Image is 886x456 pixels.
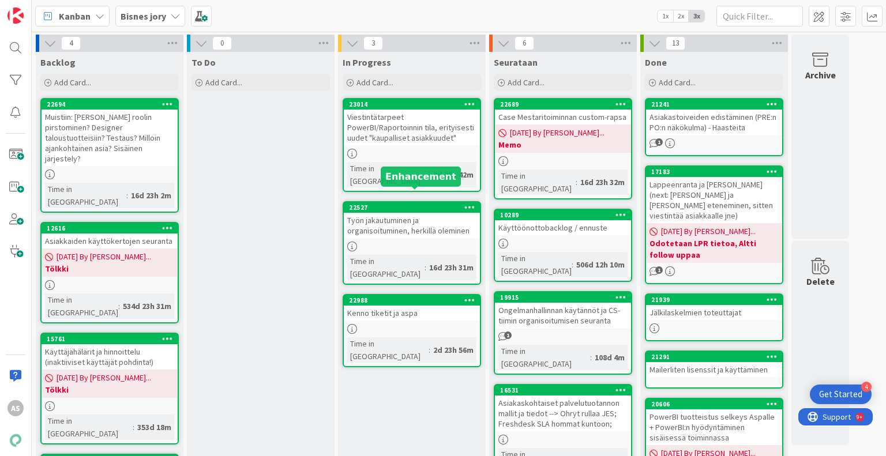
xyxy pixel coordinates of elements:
div: 108d 4m [592,351,628,364]
div: 17183 [646,167,782,177]
a: 21291Mailerliten lisenssit ja käyttäminen [645,351,783,389]
span: 3x [689,10,704,22]
div: Time in [GEOGRAPHIC_DATA] [498,252,572,277]
div: Asiakaskohtaiset palvelutuotannon mallit ja tiedot --> Ohryt rullaa JES; Freshdesk SLA hommat kun... [495,395,631,431]
div: 20606 [646,399,782,409]
div: Lappeenranta ja [PERSON_NAME] (next: [PERSON_NAME] ja [PERSON_NAME] eteneminen, sitten viestintää... [646,177,782,223]
div: Time in [GEOGRAPHIC_DATA] [498,169,576,195]
div: 12616Asiakkaiden käyttökertojen seuranta [42,223,178,248]
span: In Progress [343,56,391,68]
div: 12616 [47,224,178,232]
div: 19915 [500,293,631,302]
a: 22988Kenno tiketit ja aspaTime in [GEOGRAPHIC_DATA]:2d 23h 56m [343,294,481,367]
a: 23014Viestintätarpeet PowerBI/Raportoinnin tila, erityisesti uudet "kaupalliset asiakkuudet"Time ... [343,98,481,192]
div: 10289 [500,211,631,219]
span: Seurataan [494,56,538,68]
div: 22527 [344,202,480,213]
div: 21939 [651,296,782,304]
span: 1 [655,138,663,146]
span: 0 [212,36,232,50]
div: Time in [GEOGRAPHIC_DATA] [347,162,429,187]
a: 10289Käyttöönottobacklog / ennusteTime in [GEOGRAPHIC_DATA]:506d 12h 10m [494,209,632,282]
b: Memo [498,139,628,150]
div: Time in [GEOGRAPHIC_DATA] [347,337,429,363]
div: Ongelmanhallinnan käytännöt ja CS-tiimin organisoitumisen seuranta [495,303,631,328]
div: Muistiin: [PERSON_NAME] roolin pirstominen? Designer taloustuotteisiin? Testaus? Milloin ajankoht... [42,110,178,166]
span: : [572,258,573,271]
div: AS [7,400,24,416]
div: 21291Mailerliten lisenssit ja käyttäminen [646,352,782,377]
div: Käyttöönottobacklog / ennuste [495,220,631,235]
span: Done [645,56,667,68]
div: Mailerliten lisenssit ja käyttäminen [646,362,782,377]
span: : [118,300,120,312]
div: 23014 [349,100,480,108]
span: [DATE] By [PERSON_NAME]... [57,372,151,384]
div: Time in [GEOGRAPHIC_DATA] [45,293,118,319]
div: 10289 [495,210,631,220]
div: PowerBI tuotteistus selkeys Aspalle + PowerBI:n hyödyntäminen sisäisessä toiminnassa [646,409,782,445]
span: Kanban [59,9,91,23]
h5: Enhancement [385,171,456,182]
div: Työn jakautuminen ja organisoituminen, herkillä oleminen [344,213,480,238]
span: : [429,344,430,356]
a: 17183Lappeenranta ja [PERSON_NAME] (next: [PERSON_NAME] ja [PERSON_NAME] eteneminen, sitten viest... [645,165,783,284]
span: Add Card... [205,77,242,88]
div: Get Started [819,389,862,400]
a: 19915Ongelmanhallinnan käytännöt ja CS-tiimin organisoitumisen seurantaTime in [GEOGRAPHIC_DATA]:... [494,291,632,375]
div: 23014Viestintätarpeet PowerBI/Raportoinnin tila, erityisesti uudet "kaupalliset asiakkuudet" [344,99,480,145]
span: 2x [673,10,689,22]
input: Quick Filter... [716,6,803,27]
span: : [133,421,134,434]
div: Jälkilaskelmien toteuttajat [646,305,782,320]
div: 12616 [42,223,178,233]
div: Archive [805,68,836,82]
div: 15761 [42,334,178,344]
div: 23014 [344,99,480,110]
div: 10289Käyttöönottobacklog / ennuste [495,210,631,235]
div: 22694 [47,100,178,108]
span: 1 [504,331,512,339]
a: 21241Asiakastoiveiden edistäminen (PRE:n PO:n näkökulma) - Haasteita [645,98,783,156]
b: Odotetaan LPR tietoa, Altti follow uppaa [650,238,779,261]
span: Support [24,2,52,16]
div: 16d 23h 31m [426,261,476,274]
span: [DATE] By [PERSON_NAME]... [57,251,151,263]
div: 534d 23h 31m [120,300,174,312]
div: 16531 [500,386,631,394]
span: 1 [655,266,663,274]
a: 22527Työn jakautuminen ja organisoituminen, herkillä oleminenTime in [GEOGRAPHIC_DATA]:16d 23h 31m [343,201,481,285]
div: 9+ [58,5,64,14]
a: 21939Jälkilaskelmien toteuttajat [645,293,783,341]
div: Time in [GEOGRAPHIC_DATA] [45,183,126,208]
div: 22689 [500,100,631,108]
div: 353d 18m [134,421,174,434]
div: 4 [861,382,872,392]
div: 21291 [651,353,782,361]
span: : [576,176,577,189]
div: 16531Asiakaskohtaiset palvelutuotannon mallit ja tiedot --> Ohryt rullaa JES; Freshdesk SLA homma... [495,385,631,431]
div: Delete [806,274,835,288]
a: 22694Muistiin: [PERSON_NAME] roolin pirstominen? Designer taloustuotteisiin? Testaus? Milloin aja... [40,98,179,213]
div: 21241Asiakastoiveiden edistäminen (PRE:n PO:n näkökulma) - Haasteita [646,99,782,135]
span: [DATE] By [PERSON_NAME]... [661,225,756,238]
a: 22689Case Mestaritoiminnan custom-rapsa[DATE] By [PERSON_NAME]...MemoTime in [GEOGRAPHIC_DATA]:16... [494,98,632,199]
div: 21241 [651,100,782,108]
a: 15761Käyttäjähälärit ja hinnoittelu (inaktiiviset käyttäjät pohdinta!)[DATE] By [PERSON_NAME]...T... [40,333,179,444]
div: 506d 12h 10m [573,258,628,271]
span: Add Card... [54,77,91,88]
div: Time in [GEOGRAPHIC_DATA] [347,255,425,280]
span: 4 [61,36,81,50]
div: Käyttäjähälärit ja hinnoittelu (inaktiiviset käyttäjät pohdinta!) [42,344,178,370]
span: To Do [192,56,216,68]
span: Backlog [40,56,76,68]
span: 13 [666,36,685,50]
div: 19915 [495,292,631,303]
div: 15761Käyttäjähälärit ja hinnoittelu (inaktiiviset käyttäjät pohdinta!) [42,334,178,370]
div: 16d 23h 32m [577,176,628,189]
div: 22988Kenno tiketit ja aspa [344,295,480,321]
b: Tölkki [45,263,174,274]
div: 16d 23h 2m [128,189,174,202]
div: 21291 [646,352,782,362]
div: Asiakastoiveiden edistäminen (PRE:n PO:n näkökulma) - Haasteita [646,110,782,135]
